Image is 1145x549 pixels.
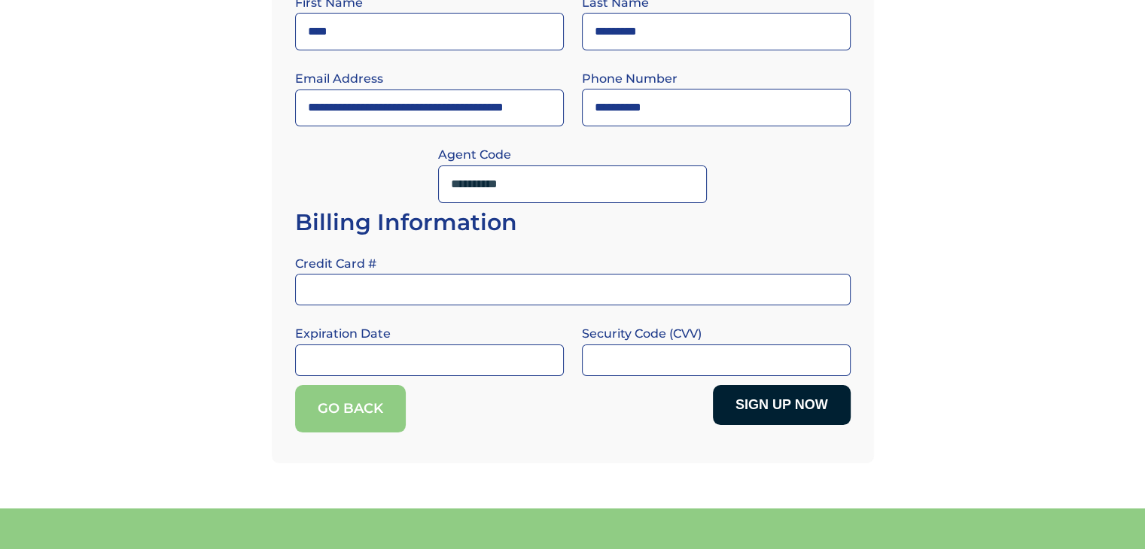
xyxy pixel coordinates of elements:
[295,203,851,241] h3: Billing Information
[295,256,376,271] label: Credit Card #
[295,71,383,86] label: Email Address
[295,385,406,432] a: Go Back
[308,284,838,296] iframe: Secure card number input frame
[713,385,851,425] button: sign up now
[582,326,702,341] label: Security Code (CVV)
[308,354,551,367] iframe: Secure expiration date input frame
[438,147,511,162] label: Agent Code
[582,71,678,86] label: Phone Number
[295,326,391,341] label: Expiration Date
[595,354,838,367] iframe: Secure CVC input frame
